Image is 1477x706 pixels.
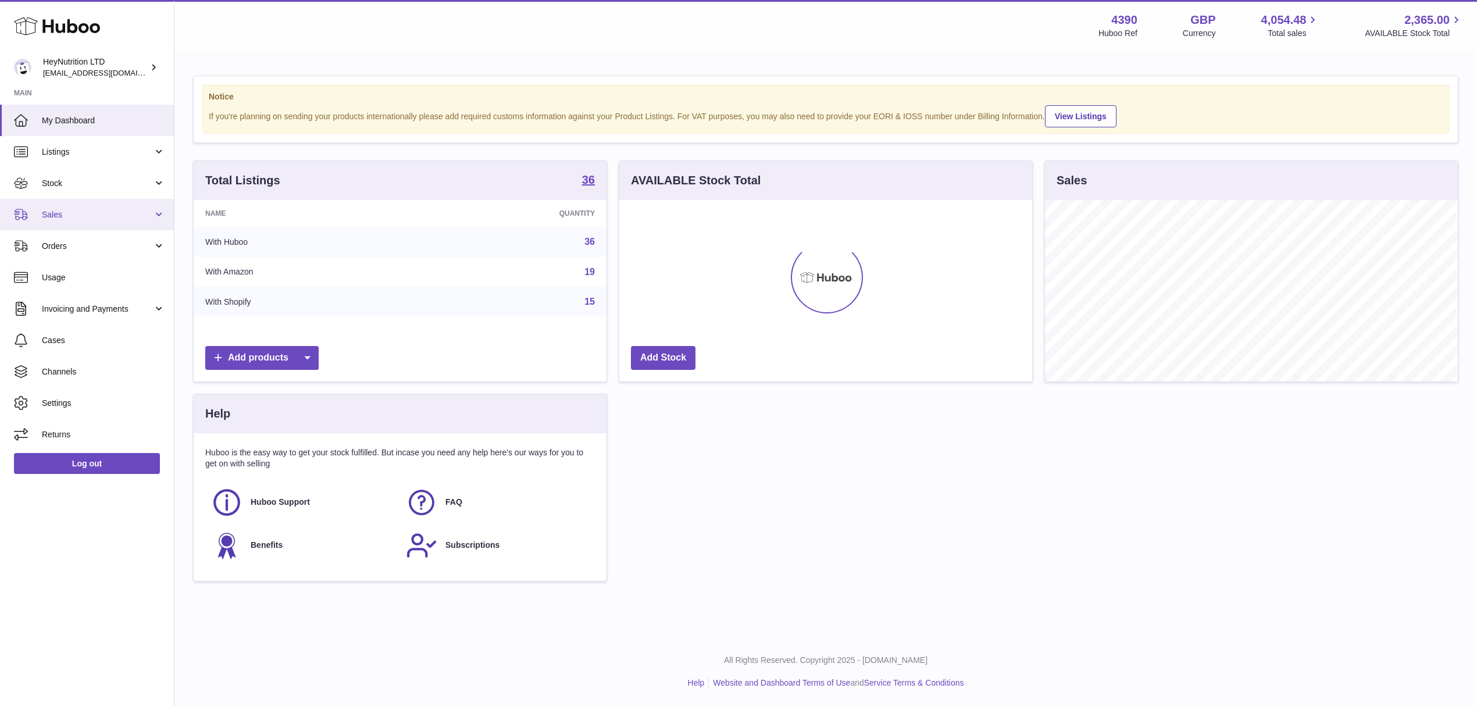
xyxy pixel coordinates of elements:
span: 4,054.48 [1261,12,1307,28]
a: Log out [14,453,160,474]
a: Huboo Support [211,487,394,518]
span: Stock [42,178,153,189]
span: Invoicing and Payments [42,304,153,315]
a: View Listings [1045,105,1116,127]
li: and [709,678,964,689]
th: Quantity [420,200,607,227]
a: FAQ [406,487,589,518]
span: Huboo Support [251,497,310,508]
a: 36 [584,237,595,247]
a: 4,054.48 Total sales [1261,12,1320,39]
span: My Dashboard [42,115,165,126]
a: Help [688,678,705,687]
span: Subscriptions [445,540,500,551]
span: Listings [42,147,153,158]
span: Channels [42,366,165,377]
h3: AVAILABLE Stock Total [631,173,761,188]
div: Currency [1183,28,1216,39]
h3: Sales [1057,173,1087,188]
h3: Total Listings [205,173,280,188]
span: Benefits [251,540,283,551]
a: 36 [582,174,595,188]
div: HeyNutrition LTD [43,56,148,79]
span: 2,365.00 [1404,12,1450,28]
span: Returns [42,429,165,440]
span: Total sales [1268,28,1319,39]
span: Cases [42,335,165,346]
div: Huboo Ref [1098,28,1137,39]
strong: 36 [582,174,595,186]
span: Sales [42,209,153,220]
span: AVAILABLE Stock Total [1365,28,1463,39]
strong: GBP [1190,12,1215,28]
td: With Huboo [194,227,420,257]
a: Subscriptions [406,530,589,561]
span: Orders [42,241,153,252]
th: Name [194,200,420,227]
a: 19 [584,267,595,277]
span: FAQ [445,497,462,508]
a: Add Stock [631,346,695,370]
strong: Notice [209,91,1443,102]
a: Service Terms & Conditions [864,678,964,687]
div: If you're planning on sending your products internationally please add required customs informati... [209,104,1443,127]
a: 15 [584,297,595,306]
td: With Shopify [194,287,420,317]
a: Benefits [211,530,394,561]
span: Usage [42,272,165,283]
h3: Help [205,406,230,422]
a: Add products [205,346,319,370]
span: [EMAIL_ADDRESS][DOMAIN_NAME] [43,68,171,77]
p: All Rights Reserved. Copyright 2025 - [DOMAIN_NAME] [184,655,1468,666]
a: 2,365.00 AVAILABLE Stock Total [1365,12,1463,39]
p: Huboo is the easy way to get your stock fulfilled. But incase you need any help here's our ways f... [205,447,595,469]
span: Settings [42,398,165,409]
img: info@heynutrition.com [14,59,31,76]
td: With Amazon [194,257,420,287]
strong: 4390 [1111,12,1137,28]
a: Website and Dashboard Terms of Use [713,678,850,687]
